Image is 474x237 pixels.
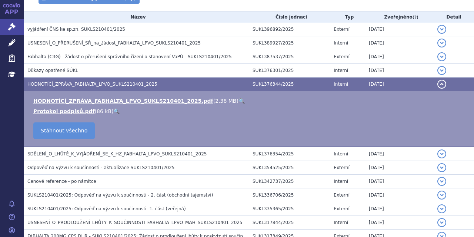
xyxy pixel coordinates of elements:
[334,82,348,87] span: Interní
[249,11,330,23] th: Číslo jednací
[334,40,348,46] span: Interní
[249,188,330,202] td: SUKL336706/2025
[437,177,446,186] button: detail
[437,52,446,61] button: detail
[365,36,434,50] td: [DATE]
[365,23,434,36] td: [DATE]
[33,97,467,105] li: ( )
[334,68,348,73] span: Interní
[27,151,207,157] span: SDĚLENÍ_O_LHŮTĚ_K_VYJÁDŘENÍ_SE_K_HZ_FABHALTA_LPVO_SUKLS210401_2025
[27,68,78,73] span: Důkazy opatřené SÚKL
[334,220,348,225] span: Interní
[33,108,95,114] a: Protokol podpisů.pdf
[249,147,330,161] td: SUKL376354/2025
[434,11,474,23] th: Detail
[27,220,243,225] span: USNESENÍ_O_PRODLOUŽENÍ_LHŮTY_K_SOUČINNOSTI_FABHALTA_LPVO_MAH_SUKLS210401_2025
[27,192,213,198] span: SUKLS210401/2025: Odpověď na výzvu k součinnosti - 2. část (obchodní tajemství)
[27,54,232,59] span: Fabhalta (C3G) - žádost o přerušení správního řízení o stanovení VaPÚ - SUKLS210401/2025
[437,163,446,172] button: detail
[365,64,434,78] td: [DATE]
[437,66,446,75] button: detail
[330,11,365,23] th: Typ
[365,147,434,161] td: [DATE]
[97,108,111,114] span: 86 kB
[27,82,157,87] span: HODNOTÍCÍ_ZPRÁVA_FABHALTA_LPVO_SUKLS210401_2025
[437,149,446,158] button: detail
[365,50,434,64] td: [DATE]
[249,64,330,78] td: SUKL376301/2025
[334,179,348,184] span: Interní
[27,179,96,184] span: Cenové reference - po námitce
[334,165,349,170] span: Externí
[33,98,213,104] a: HODNOTÍCÍ_ZPRÁVA_FABHALTA_LPVO_SUKLS210401_2025.pdf
[437,218,446,227] button: detail
[113,108,120,114] a: 🔍
[33,108,467,115] li: ( )
[238,98,245,104] a: 🔍
[27,206,186,211] span: SUKLS210401/2025: Odpověď na výzvu k součinnosti -1. část (veřejná)
[249,78,330,91] td: SUKL376344/2025
[365,11,434,23] th: Zveřejněno
[27,27,125,32] span: vyjádření ČNS ke sp.zn. SUKLS210401/2025
[437,39,446,47] button: detail
[249,175,330,188] td: SUKL342737/2025
[413,15,418,20] abbr: (?)
[249,216,330,230] td: SUKL317844/2025
[365,202,434,216] td: [DATE]
[27,40,201,46] span: USNESENÍ_O_PŘERUŠENÍ_SŘ_na_žádost_FABHALTA_LPVO_SUKLS210401_2025
[33,122,95,139] a: Stáhnout všechno
[437,191,446,200] button: detail
[437,25,446,34] button: detail
[215,98,236,104] span: 2.38 MB
[365,188,434,202] td: [DATE]
[437,204,446,213] button: detail
[437,80,446,89] button: detail
[365,78,434,91] td: [DATE]
[249,161,330,175] td: SUKL354525/2025
[334,192,349,198] span: Externí
[365,216,434,230] td: [DATE]
[365,161,434,175] td: [DATE]
[249,23,330,36] td: SUKL396892/2025
[24,11,249,23] th: Název
[27,165,174,170] span: Odpověď na výzvu k součinnosti - aktualizace SUKLS210401/2025
[334,151,348,157] span: Interní
[249,36,330,50] td: SUKL389927/2025
[334,54,349,59] span: Externí
[249,50,330,64] td: SUKL387537/2025
[249,202,330,216] td: SUKL335365/2025
[334,27,349,32] span: Externí
[365,175,434,188] td: [DATE]
[334,206,349,211] span: Externí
